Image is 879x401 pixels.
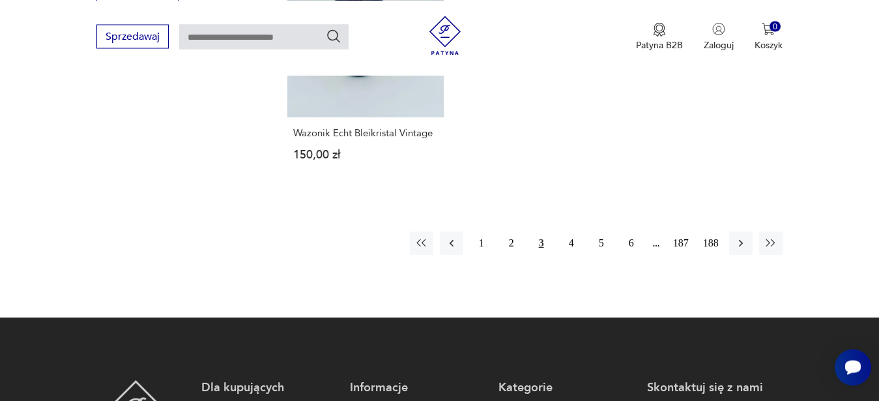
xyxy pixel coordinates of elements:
[699,231,723,255] button: 188
[560,231,583,255] button: 4
[712,22,725,35] img: Ikonka użytkownika
[326,28,341,44] button: Szukaj
[835,349,871,385] iframe: Smartsupp widget button
[498,380,634,396] p: Kategorie
[755,22,783,51] button: 0Koszyk
[653,22,666,37] img: Ikona medalu
[590,231,613,255] button: 5
[96,33,169,42] a: Sprzedawaj
[96,24,169,48] button: Sprzedawaj
[530,231,553,255] button: 3
[770,21,781,32] div: 0
[350,380,485,396] p: Informacje
[620,231,643,255] button: 6
[704,38,734,51] p: Zaloguj
[636,22,683,51] button: Patyna B2B
[755,38,783,51] p: Koszyk
[647,380,783,396] p: Skontaktuj się z nami
[500,231,523,255] button: 2
[762,22,775,35] img: Ikona koszyka
[636,38,683,51] p: Patyna B2B
[704,22,734,51] button: Zaloguj
[201,380,337,396] p: Dla kupujących
[293,149,438,160] p: 150,00 zł
[470,231,493,255] button: 1
[425,16,465,55] img: Patyna - sklep z meblami i dekoracjami vintage
[669,231,693,255] button: 187
[293,128,438,139] h3: Wazonik Echt Bleikristal Vintage
[636,22,683,51] a: Ikona medaluPatyna B2B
